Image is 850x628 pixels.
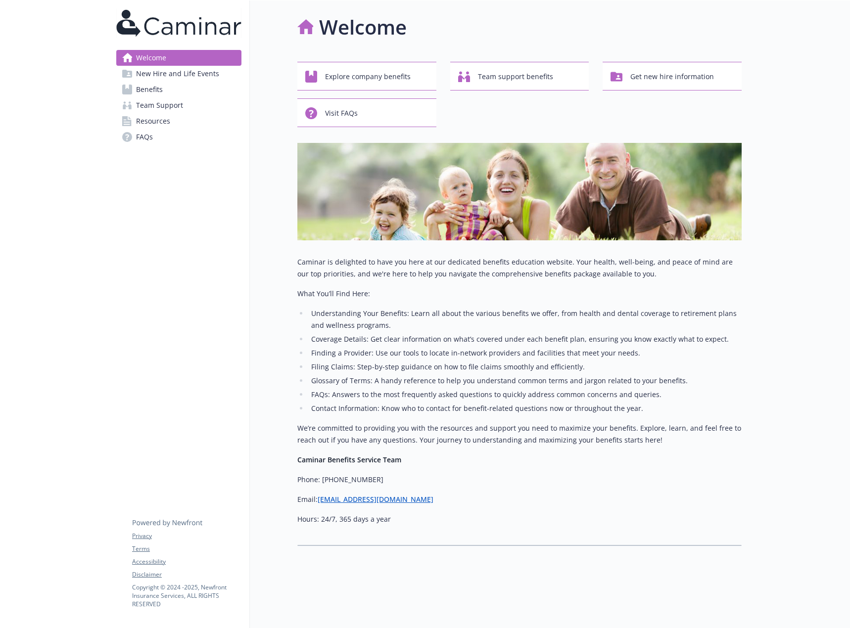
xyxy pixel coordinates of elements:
a: Disclaimer [132,570,241,579]
a: Accessibility [132,557,241,566]
a: Terms [132,544,241,553]
h1: Welcome [319,12,407,42]
li: Glossary of Terms: A handy reference to help you understand common terms and jargon related to yo... [308,375,742,387]
button: Explore company benefits [297,62,436,90]
a: [EMAIL_ADDRESS][DOMAIN_NAME] [318,494,433,504]
li: Understanding Your Benefits: Learn all about the various benefits we offer, from health and denta... [308,308,742,331]
span: Welcome [136,50,166,66]
button: Get new hire information [603,62,742,90]
a: Resources [116,113,241,129]
p: Phone: [PHONE_NUMBER] [297,474,742,486]
button: Visit FAQs [297,98,436,127]
span: Team support benefits [478,67,553,86]
img: overview page banner [297,143,742,240]
p: Email: [297,493,742,505]
li: Coverage Details: Get clear information on what’s covered under each benefit plan, ensuring you k... [308,333,742,345]
strong: Caminar Benefits Service Team [297,455,401,464]
span: Resources [136,113,170,129]
p: Caminar is delighted to have you here at our dedicated benefits education website. Your health, w... [297,256,742,280]
a: Benefits [116,82,241,97]
span: Explore company benefits [325,67,411,86]
p: Hours: 24/7, 365 days a year [297,513,742,525]
p: What You’ll Find Here: [297,288,742,300]
a: Team Support [116,97,241,113]
span: Visit FAQs [325,104,358,123]
button: Team support benefits [450,62,589,90]
span: Benefits [136,82,163,97]
li: Contact Information: Know who to contact for benefit-related questions now or throughout the year. [308,403,742,414]
span: FAQs [136,129,153,145]
a: Privacy [132,532,241,540]
a: FAQs [116,129,241,145]
span: New Hire and Life Events [136,66,219,82]
li: FAQs: Answers to the most frequently asked questions to quickly address common concerns and queries. [308,389,742,401]
li: Finding a Provider: Use our tools to locate in-network providers and facilities that meet your ne... [308,347,742,359]
p: Copyright © 2024 - 2025 , Newfront Insurance Services, ALL RIGHTS RESERVED [132,583,241,608]
span: Get new hire information [630,67,714,86]
a: Welcome [116,50,241,66]
li: Filing Claims: Step-by-step guidance on how to file claims smoothly and efficiently. [308,361,742,373]
a: New Hire and Life Events [116,66,241,82]
p: We’re committed to providing you with the resources and support you need to maximize your benefit... [297,422,742,446]
span: Team Support [136,97,183,113]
